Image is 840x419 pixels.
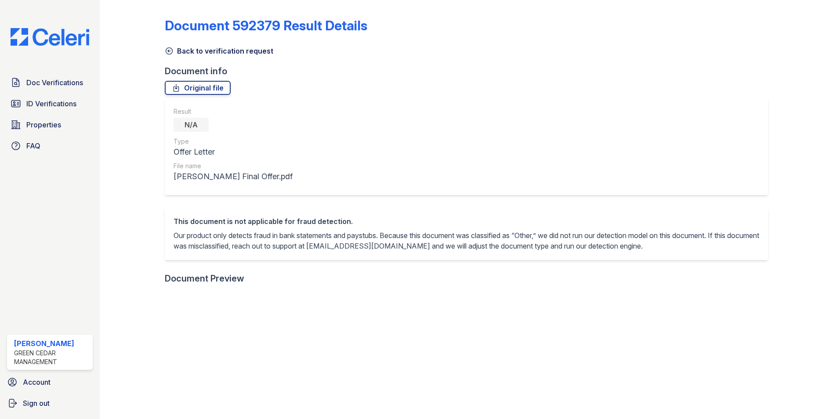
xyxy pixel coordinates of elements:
div: File name [174,162,293,170]
img: CE_Logo_Blue-a8612792a0a2168367f1c8372b55b34899dd931a85d93a1a3d3e32e68fde9ad4.png [4,28,96,46]
a: Original file [165,81,231,95]
a: Document 592379 Result Details [165,18,367,33]
a: Properties [7,116,93,134]
a: Back to verification request [165,46,273,56]
a: ID Verifications [7,95,93,112]
span: FAQ [26,141,40,151]
a: Sign out [4,394,96,412]
span: Account [23,377,51,387]
div: N/A [174,118,209,132]
div: This document is not applicable for fraud detection. [174,216,759,227]
a: Account [4,373,96,391]
p: Our product only detects fraud in bank statements and paystubs. Because this document was classif... [174,230,759,251]
div: Result [174,107,293,116]
div: Green Cedar Management [14,349,89,366]
span: Sign out [23,398,50,408]
span: ID Verifications [26,98,76,109]
div: Type [174,137,293,146]
a: Doc Verifications [7,74,93,91]
a: FAQ [7,137,93,155]
span: Properties [26,119,61,130]
span: Doc Verifications [26,77,83,88]
div: Offer Letter [174,146,293,158]
div: Document Preview [165,272,244,285]
div: [PERSON_NAME] Final Offer.pdf [174,170,293,183]
div: Document info [165,65,775,77]
div: [PERSON_NAME] [14,338,89,349]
